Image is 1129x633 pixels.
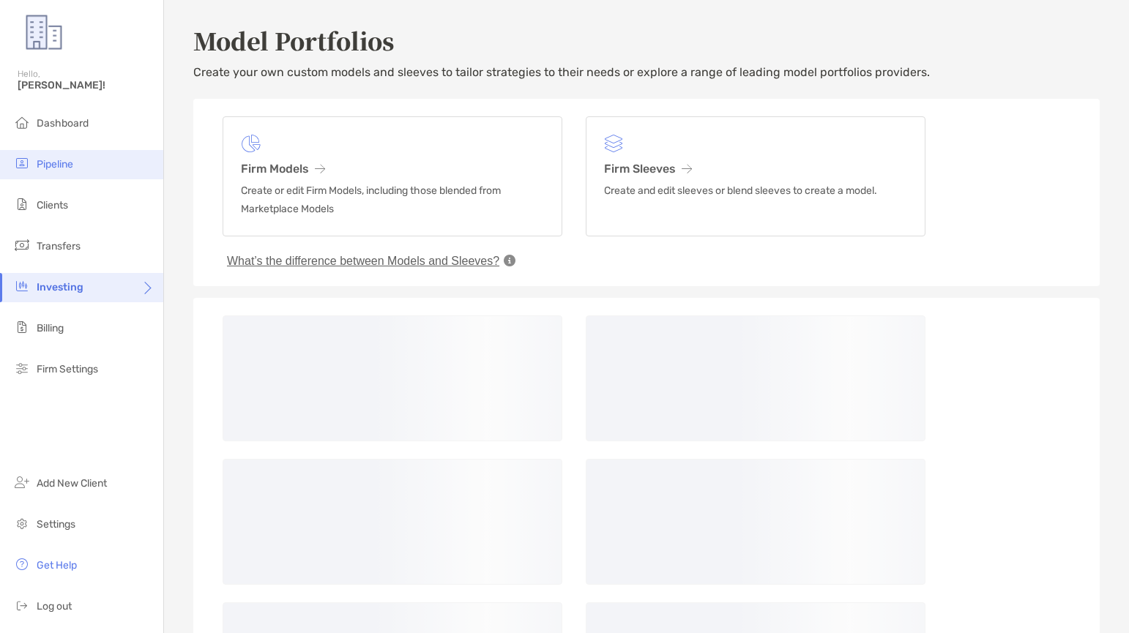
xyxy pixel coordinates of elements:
img: transfers icon [13,236,31,254]
img: clients icon [13,195,31,213]
img: billing icon [13,318,31,336]
img: pipeline icon [13,154,31,172]
span: Transfers [37,240,81,252]
img: firm-settings icon [13,359,31,377]
p: Create your own custom models and sleeves to tailor strategies to their needs or explore a range ... [193,63,1100,81]
a: Firm ModelsCreate or edit Firm Models, including those blended from Marketplace Models [223,116,562,236]
span: Pipeline [37,158,73,171]
span: Investing [37,281,83,293]
img: Zoe Logo [18,6,70,59]
span: Dashboard [37,117,89,130]
img: get-help icon [13,555,31,573]
span: Clients [37,199,68,211]
span: Add New Client [37,477,107,490]
img: add_new_client icon [13,473,31,491]
span: Get Help [37,559,77,572]
p: Create or edit Firm Models, including those blended from Marketplace Models [241,181,544,218]
img: logout icon [13,596,31,614]
span: Firm Settings [37,363,98,375]
button: What’s the difference between Models and Sleeves? [223,254,504,269]
img: settings icon [13,514,31,532]
span: Settings [37,518,75,531]
span: [PERSON_NAME]! [18,79,154,91]
img: dashboard icon [13,113,31,131]
span: Log out [37,600,72,613]
a: Firm SleevesCreate and edit sleeves or blend sleeves to create a model. [586,116,925,236]
p: Create and edit sleeves or blend sleeves to create a model. [604,181,907,200]
h2: Model Portfolios [193,23,1100,57]
span: Billing [37,322,64,334]
h3: Firm Models [241,162,544,176]
h3: Firm Sleeves [604,162,907,176]
img: investing icon [13,277,31,295]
